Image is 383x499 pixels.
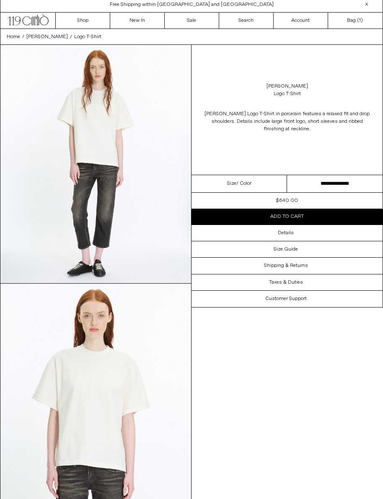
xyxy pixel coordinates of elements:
[236,180,251,187] span: / Color
[359,17,361,24] span: 1
[110,13,165,28] a: New In
[267,83,308,90] a: [PERSON_NAME]
[165,13,219,28] a: Sale
[328,13,383,28] a: Bag ()
[219,13,274,28] a: Search
[359,17,363,24] span: )
[56,13,110,28] a: Shop
[278,230,294,236] h3: Details
[270,213,304,220] span: Add to cart
[274,246,298,252] h3: Size Guide
[265,296,307,302] h3: Customer Support
[264,263,308,269] h3: Shipping & Returns
[22,33,24,41] span: /
[276,197,298,204] span: $640.00
[269,279,303,285] h3: Taxes & Duties
[203,106,371,137] p: [PERSON_NAME] Logo T-Shirt in porcelain features a relaxed fit and drop shoulders. Details includ...
[0,45,191,283] img: Corbo-2025-02-111860copy_1800x1800.jpg
[110,1,274,8] a: Free Shipping within [GEOGRAPHIC_DATA] and [GEOGRAPHIC_DATA]
[227,180,236,187] span: Size
[26,34,68,40] span: [PERSON_NAME]
[7,34,20,40] span: Home
[74,34,101,40] span: Logo T-Shirt
[26,33,68,41] a: [PERSON_NAME]
[70,33,72,41] span: /
[274,13,328,28] a: Account
[274,90,301,98] div: Logo T-Shirt
[7,33,20,41] a: Home
[74,33,101,41] a: Logo T-Shirt
[191,209,383,225] button: Add to cart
